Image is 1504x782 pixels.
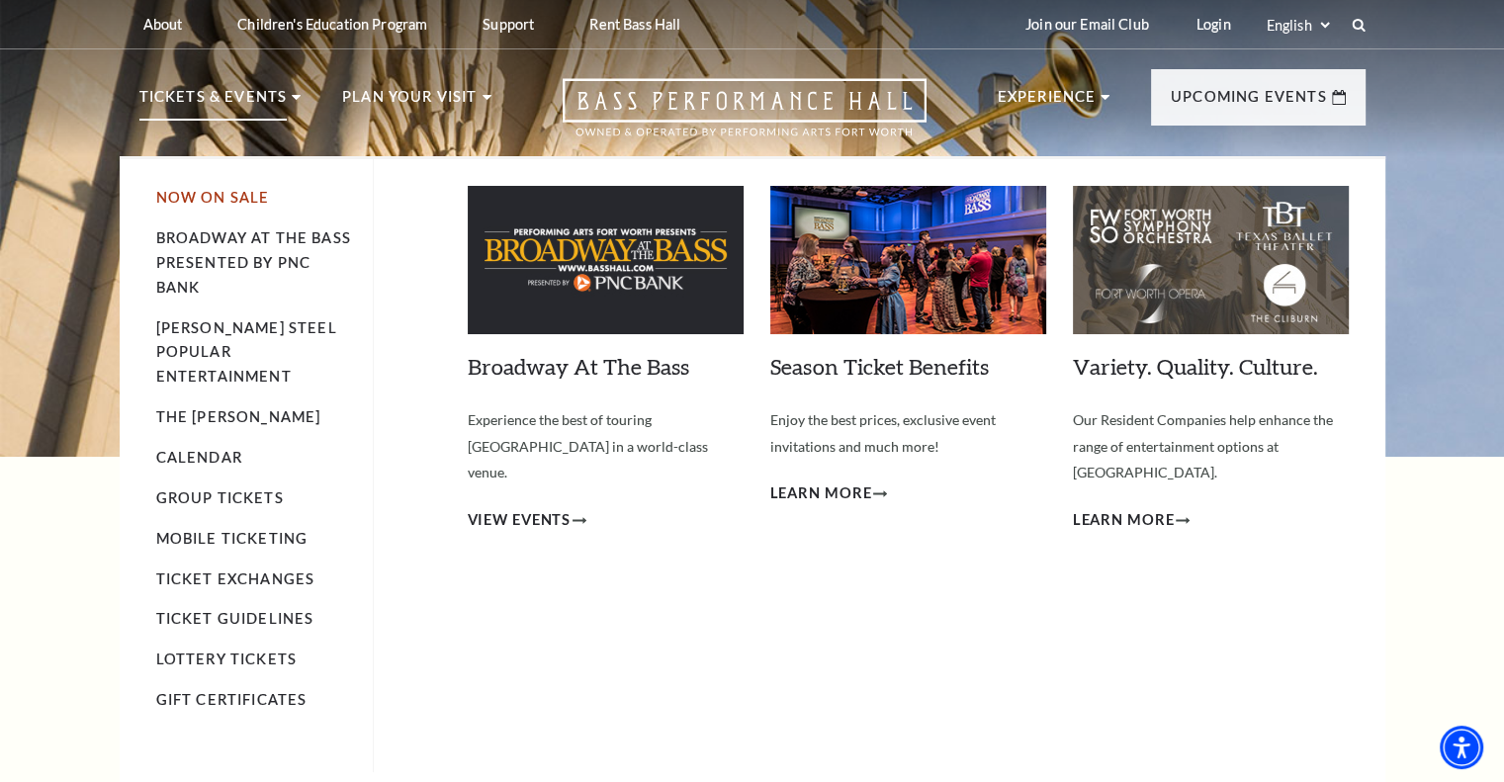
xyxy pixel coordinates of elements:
a: Group Tickets [156,489,284,506]
span: View Events [468,508,572,533]
span: Learn More [1073,508,1175,533]
a: Calendar [156,449,242,466]
a: Learn More Season Ticket Benefits [770,481,888,506]
p: Rent Bass Hall [589,16,680,33]
a: Broadway At The Bass presented by PNC Bank [156,229,351,296]
p: Enjoy the best prices, exclusive event invitations and much more! [770,407,1046,460]
p: Children's Education Program [237,16,427,33]
a: Learn More Variety. Quality. Culture. [1073,508,1191,533]
a: Gift Certificates [156,691,308,708]
a: Lottery Tickets [156,651,298,667]
p: About [143,16,183,33]
a: Now On Sale [156,189,270,206]
select: Select: [1263,16,1333,35]
a: View Events [468,508,587,533]
p: Experience [998,85,1097,121]
p: Experience the best of touring [GEOGRAPHIC_DATA] in a world-class venue. [468,407,744,486]
p: Our Resident Companies help enhance the range of entertainment options at [GEOGRAPHIC_DATA]. [1073,407,1349,486]
a: Ticket Guidelines [156,610,314,627]
a: The [PERSON_NAME] [156,408,321,425]
p: Tickets & Events [139,85,288,121]
a: Mobile Ticketing [156,530,309,547]
div: Accessibility Menu [1440,726,1483,769]
a: Ticket Exchanges [156,570,315,587]
a: Open this option [491,78,998,156]
a: [PERSON_NAME] Steel Popular Entertainment [156,319,337,386]
a: Variety. Quality. Culture. [1073,353,1318,380]
span: Learn More [770,481,872,506]
p: Upcoming Events [1171,85,1327,121]
p: Plan Your Visit [342,85,478,121]
img: Season Ticket Benefits [770,186,1046,334]
a: Broadway At The Bass [468,353,689,380]
p: Support [483,16,534,33]
a: Season Ticket Benefits [770,353,989,380]
img: Broadway At The Bass [468,186,744,334]
img: Variety. Quality. Culture. [1073,186,1349,334]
